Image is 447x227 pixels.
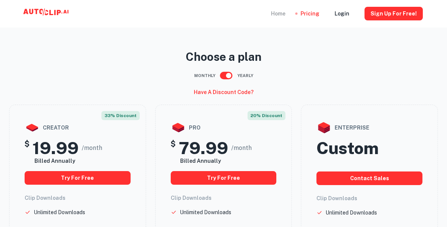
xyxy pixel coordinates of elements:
h5: $ [171,138,176,158]
div: creator [25,120,131,135]
p: Choose a plan [9,48,438,65]
h6: Billed Annually [180,157,276,165]
p: Unlimited Downloads [180,208,231,216]
h2: Custom [316,138,379,158]
h6: Clip Downloads [25,194,131,202]
h2: 79.99 [179,138,228,158]
h6: Clip Downloads [316,194,422,202]
h6: Billed Annually [34,157,131,165]
h2: 19.99 [33,138,79,158]
div: enterprise [316,120,422,135]
p: Unlimited Downloads [326,208,377,217]
p: Unlimited Downloads [34,208,85,216]
div: pro [171,120,277,135]
button: Contact Sales [316,171,422,185]
span: Yearly [237,73,253,79]
span: 33% discount [101,111,140,120]
span: /month [82,144,102,153]
button: Try for free [25,171,131,185]
h6: Clip Downloads [171,194,277,202]
h5: $ [25,138,30,158]
span: /month [231,144,252,153]
h6: Have a discount code? [194,88,254,96]
button: Have a discount code? [191,86,257,99]
button: Sign Up for free! [364,7,423,20]
span: 20% discount [248,111,285,120]
span: Monthly [194,73,215,79]
button: Try for free [171,171,277,185]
